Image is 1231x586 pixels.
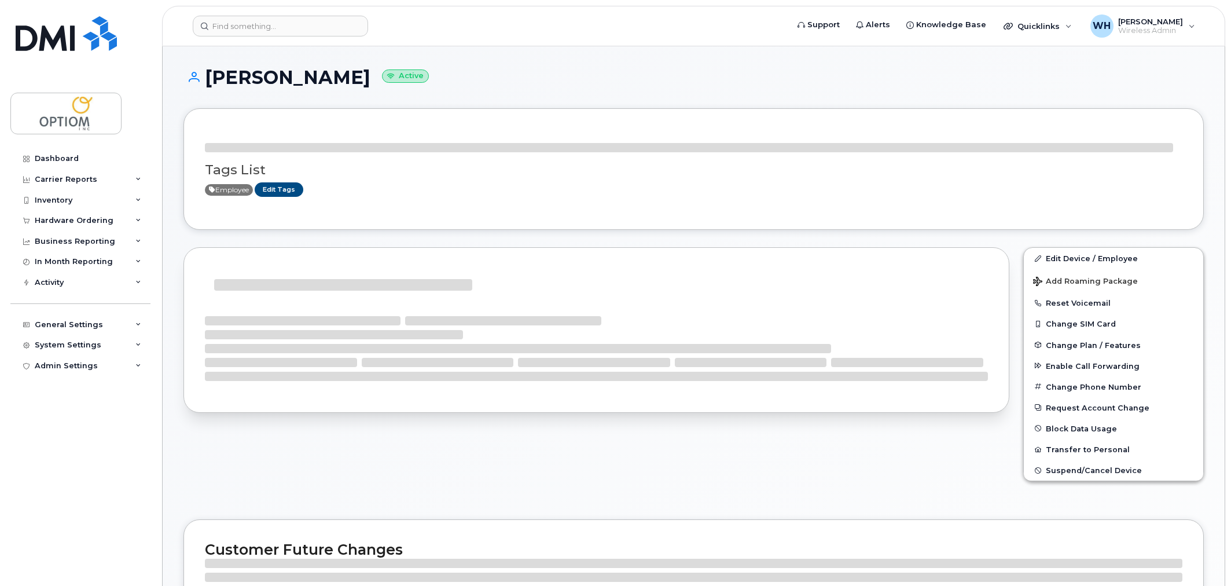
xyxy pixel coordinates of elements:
button: Suspend/Cancel Device [1024,460,1203,481]
button: Add Roaming Package [1024,269,1203,292]
button: Enable Call Forwarding [1024,356,1203,376]
small: Active [382,69,429,83]
a: Edit Tags [255,182,303,197]
button: Block Data Usage [1024,418,1203,439]
button: Request Account Change [1024,397,1203,418]
span: Change Plan / Features [1046,340,1141,349]
h2: Customer Future Changes [205,541,1182,558]
button: Change Phone Number [1024,376,1203,397]
span: Suspend/Cancel Device [1046,466,1142,475]
span: Enable Call Forwarding [1046,361,1140,370]
button: Change Plan / Features [1024,335,1203,356]
button: Change SIM Card [1024,313,1203,334]
h3: Tags List [205,163,1182,177]
span: Add Roaming Package [1033,277,1138,288]
h1: [PERSON_NAME] [183,67,1204,87]
button: Reset Voicemail [1024,292,1203,313]
button: Transfer to Personal [1024,439,1203,460]
span: Active [205,184,253,196]
a: Edit Device / Employee [1024,248,1203,269]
